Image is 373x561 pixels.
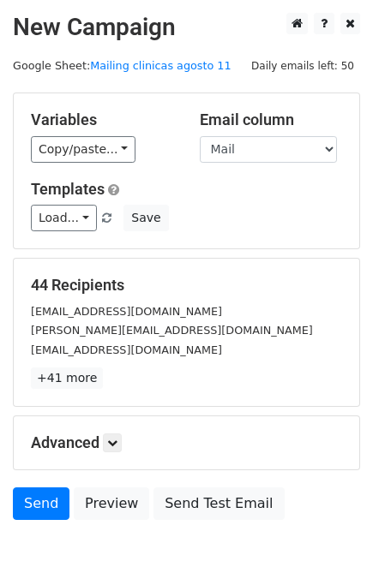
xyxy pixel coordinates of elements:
h5: Variables [31,110,174,129]
span: Daily emails left: 50 [245,57,360,75]
h5: Email column [200,110,343,129]
button: Save [123,205,168,231]
a: Load... [31,205,97,231]
a: Mailing clinicas agosto 11 [90,59,231,72]
a: Templates [31,180,105,198]
a: Send Test Email [153,487,284,520]
h2: New Campaign [13,13,360,42]
a: +41 more [31,367,103,389]
a: Daily emails left: 50 [245,59,360,72]
div: Widget de chat [287,479,373,561]
a: Send [13,487,69,520]
a: Copy/paste... [31,136,135,163]
iframe: Chat Widget [287,479,373,561]
h5: 44 Recipients [31,276,342,295]
small: [PERSON_NAME][EMAIL_ADDRESS][DOMAIN_NAME] [31,324,313,337]
a: Preview [74,487,149,520]
small: [EMAIL_ADDRESS][DOMAIN_NAME] [31,343,222,356]
small: Google Sheet: [13,59,232,72]
h5: Advanced [31,433,342,452]
small: [EMAIL_ADDRESS][DOMAIN_NAME] [31,305,222,318]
